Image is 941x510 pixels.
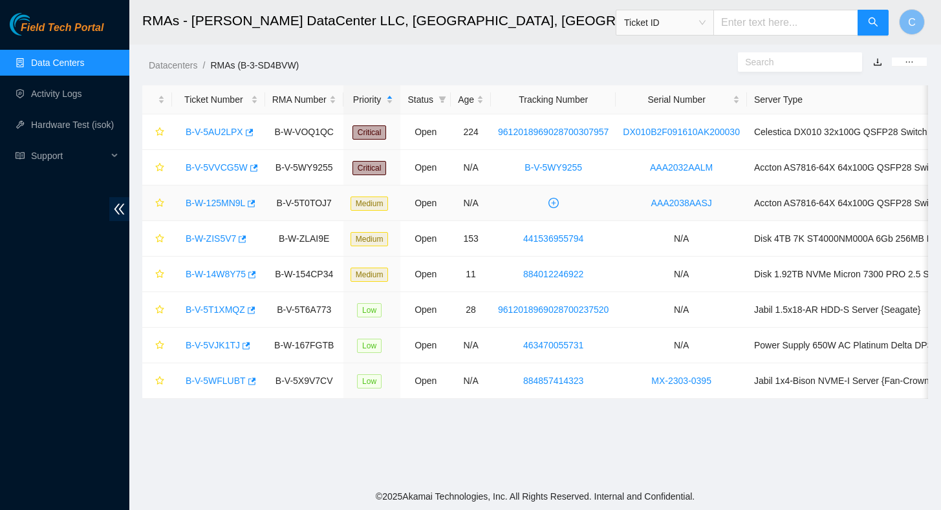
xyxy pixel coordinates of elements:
[265,150,343,186] td: B-V-5WY9255
[624,13,706,32] span: Ticket ID
[400,186,451,221] td: Open
[149,157,165,178] button: star
[400,363,451,399] td: Open
[10,13,65,36] img: Akamai Technologies
[651,198,712,208] a: AAA2038AASJ
[357,339,382,353] span: Low
[155,270,164,280] span: star
[265,328,343,363] td: B-W-167FGTB
[149,264,165,284] button: star
[451,114,491,150] td: 224
[899,9,925,35] button: C
[400,221,451,257] td: Open
[905,58,914,67] span: ellipsis
[451,186,491,221] td: N/A
[523,340,583,350] a: 463470055731
[265,292,343,328] td: B-V-5T6A773
[210,60,299,70] a: RMAs (B-3-SD4BVW)
[16,151,25,160] span: read
[149,370,165,391] button: star
[155,198,164,209] span: star
[400,328,451,363] td: Open
[186,304,245,315] a: B-V-5T1XMQZ
[31,58,84,68] a: Data Centers
[908,14,916,30] span: C
[351,232,389,246] span: Medium
[863,52,892,72] button: download
[352,125,387,140] span: Critical
[149,60,197,70] a: Datacenters
[357,303,382,317] span: Low
[129,483,941,510] footer: © 2025 Akamai Technologies, Inc. All Rights Reserved. Internal and Confidential.
[202,60,205,70] span: /
[498,304,609,315] a: 9612018969028700237520
[543,193,564,213] button: plus-circle
[873,57,882,67] a: download
[265,186,343,221] td: B-V-5T0TOJ7
[149,193,165,213] button: star
[616,221,747,257] td: N/A
[651,376,711,386] a: MX-2303-0395
[650,162,713,173] a: AAA2032AALM
[155,234,164,244] span: star
[186,340,240,350] a: B-V-5VJK1TJ
[265,257,343,292] td: B-W-154CP34
[616,257,747,292] td: N/A
[351,268,389,282] span: Medium
[451,221,491,257] td: 153
[616,328,747,363] td: N/A
[155,163,164,173] span: star
[186,376,246,386] a: B-V-5WFLUBT
[525,162,582,173] a: B-V-5WY9255
[498,127,609,137] a: 9612018969028700307957
[523,233,583,244] a: 441536955794
[451,363,491,399] td: N/A
[155,127,164,138] span: star
[265,114,343,150] td: B-W-VOQ1QC
[149,228,165,249] button: star
[523,376,583,386] a: 884857414323
[491,85,616,114] th: Tracking Number
[451,292,491,328] td: 28
[155,305,164,315] span: star
[186,198,245,208] a: B-W-125MN9L
[10,23,103,40] a: Akamai TechnologiesField Tech Portal
[451,150,491,186] td: N/A
[436,90,449,109] span: filter
[31,120,114,130] a: Hardware Test (isok)
[109,197,129,221] span: double-left
[352,161,387,175] span: Critical
[149,335,165,356] button: star
[186,127,243,137] a: B-V-5AU2LPX
[21,22,103,34] span: Field Tech Portal
[523,269,583,279] a: 884012246922
[451,257,491,292] td: 11
[155,341,164,351] span: star
[438,96,446,103] span: filter
[451,328,491,363] td: N/A
[868,17,878,29] span: search
[400,150,451,186] td: Open
[357,374,382,388] span: Low
[623,127,740,137] a: DX010B2F091610AK200030
[858,10,889,36] button: search
[265,363,343,399] td: B-V-5X9V7CV
[713,10,858,36] input: Enter text here...
[544,198,563,208] span: plus-circle
[351,197,389,211] span: Medium
[400,114,451,150] td: Open
[407,92,433,107] span: Status
[186,269,246,279] a: B-W-14W8Y75
[745,55,845,69] input: Search
[400,257,451,292] td: Open
[186,233,236,244] a: B-W-ZIS5V7
[155,376,164,387] span: star
[31,89,82,99] a: Activity Logs
[265,221,343,257] td: B-W-ZLAI9E
[31,143,107,169] span: Support
[149,299,165,320] button: star
[186,162,248,173] a: B-V-5VVCG5W
[149,122,165,142] button: star
[616,292,747,328] td: N/A
[400,292,451,328] td: Open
